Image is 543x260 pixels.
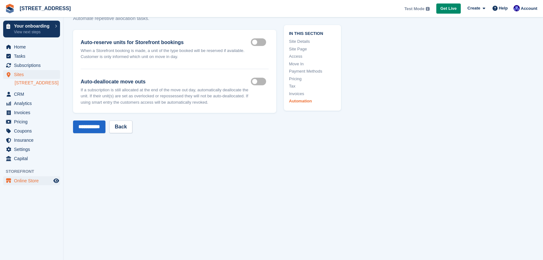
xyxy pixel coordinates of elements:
[14,70,52,79] span: Sites
[14,90,52,99] span: CRM
[14,61,52,70] span: Subscriptions
[289,38,336,45] a: Site Details
[3,42,60,51] a: menu
[3,127,60,135] a: menu
[14,99,52,108] span: Analytics
[467,5,480,11] span: Create
[109,120,132,133] a: Back
[73,15,276,22] p: Automate repetitive allocation tasks.
[3,21,60,37] a: Your onboarding View next steps
[81,78,251,86] label: Auto-deallocate move outs
[289,90,336,97] a: Invoices
[3,117,60,126] a: menu
[14,29,52,35] p: View next steps
[426,7,430,11] img: icon-info-grey-7440780725fd019a000dd9b08b2336e03edf1995a4989e88bcd33f0948082b44.svg
[289,98,336,104] a: Automation
[289,83,336,89] a: Tax
[14,117,52,126] span: Pricing
[3,108,60,117] a: menu
[289,53,336,60] a: Access
[52,177,60,185] a: Preview store
[3,61,60,70] a: menu
[14,176,52,185] span: Online Store
[3,90,60,99] a: menu
[14,42,52,51] span: Home
[289,68,336,75] a: Payment Methods
[404,6,424,12] span: Test Mode
[436,3,461,14] a: Get Live
[14,24,52,28] p: Your onboarding
[513,5,520,11] img: Jem Plester
[14,52,52,61] span: Tasks
[14,154,52,163] span: Capital
[289,61,336,67] a: Move In
[3,99,60,108] a: menu
[289,30,336,36] span: In this section
[3,176,60,185] a: menu
[14,108,52,117] span: Invoices
[14,145,52,154] span: Settings
[3,52,60,61] a: menu
[14,127,52,135] span: Coupons
[5,4,15,13] img: stora-icon-8386f47178a22dfd0bd8f6a31ec36ba5ce8667c1dd55bd0f319d3a0aa187defe.svg
[3,154,60,163] a: menu
[3,145,60,154] a: menu
[81,87,251,106] p: If a subscription is still allocated at the end of the move out day, automatically deallocate the...
[3,70,60,79] a: menu
[499,5,508,11] span: Help
[521,5,537,12] span: Account
[14,136,52,145] span: Insurance
[81,48,251,60] p: When a Storefront booking is made, a unit of the type booked will be reserved if available. Custo...
[251,42,269,43] label: Auto reserve on storefront
[3,136,60,145] a: menu
[251,81,269,82] label: Auto deallocate move outs
[289,75,336,82] a: Pricing
[6,168,63,175] span: Storefront
[440,5,457,12] span: Get Live
[15,80,60,86] a: [STREET_ADDRESS]
[17,3,73,14] a: [STREET_ADDRESS]
[289,46,336,52] a: Site Page
[81,39,251,46] label: Auto-reserve units for Storefront bookings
